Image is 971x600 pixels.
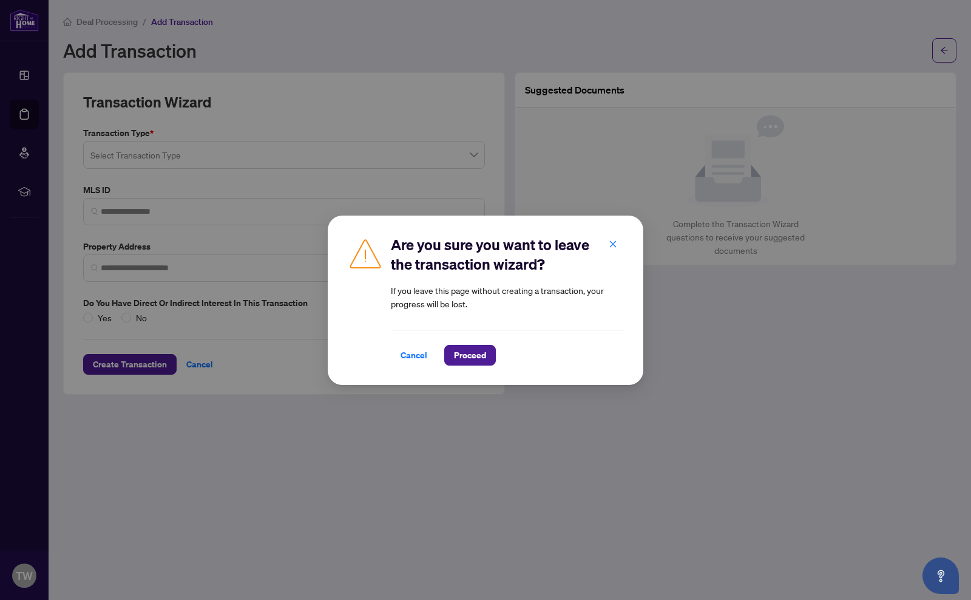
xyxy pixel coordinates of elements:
[454,346,486,365] span: Proceed
[401,346,427,365] span: Cancel
[444,345,496,366] button: Proceed
[391,345,437,366] button: Cancel
[609,239,617,248] span: close
[391,235,624,274] h2: Are you sure you want to leave the transaction wizard?
[391,284,624,310] article: If you leave this page without creating a transaction, your progress will be lost.
[922,557,959,594] button: Open asap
